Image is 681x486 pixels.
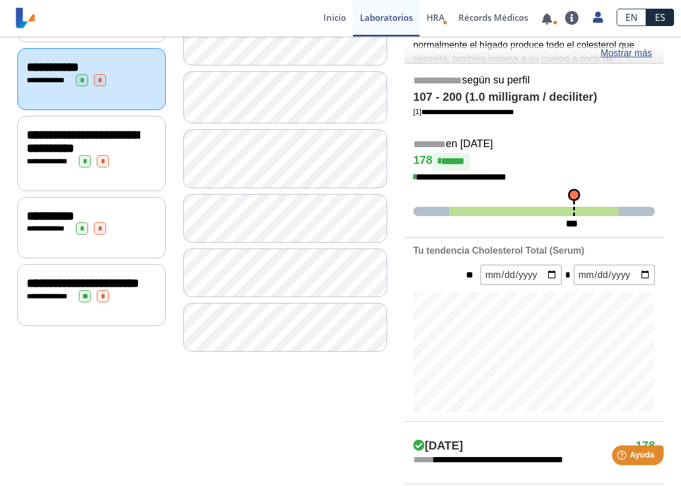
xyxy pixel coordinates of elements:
[413,153,655,170] h4: 178
[578,441,668,473] iframe: Help widget launcher
[413,439,463,453] h4: [DATE]
[413,246,584,255] b: Tu tendencia Cholesterol Total (Serum)
[413,107,514,116] a: [1]
[413,138,655,151] h5: en [DATE]
[646,9,674,26] a: ES
[574,265,655,285] input: mm/dd/yyyy
[480,265,562,285] input: mm/dd/yyyy
[617,9,646,26] a: EN
[413,74,655,87] h5: según su perfil
[427,12,445,23] span: HRA
[636,439,655,453] h4: 178
[413,90,655,104] h4: 107 - 200 (1.0 milligram / deciliter)
[600,46,652,60] a: Mostrar más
